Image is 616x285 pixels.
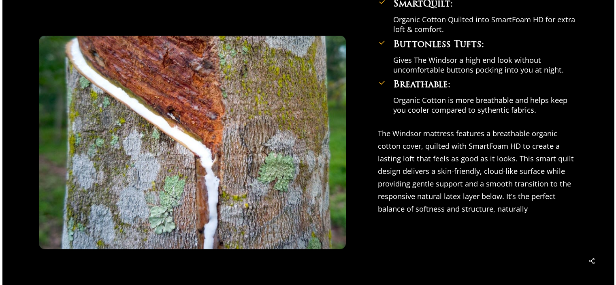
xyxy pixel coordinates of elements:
p: The Windsor mattress features a breathable organic cotton cover, quilted with SmartFoam HD to cre... [378,127,577,215]
p: Organic Cotton is more breathable and helps keep you cooler compared to sythentic fabrics. [393,95,577,114]
b: Buttonless Tufts: [393,40,484,49]
p: Organic Cotton Quilted into SmartFoam HD for extra loft & comfort. [393,15,577,34]
p: Gives The Windsor a high end look without uncomfortable buttons pocking into you at night. [393,55,577,74]
b: Breathable: [393,80,450,90]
